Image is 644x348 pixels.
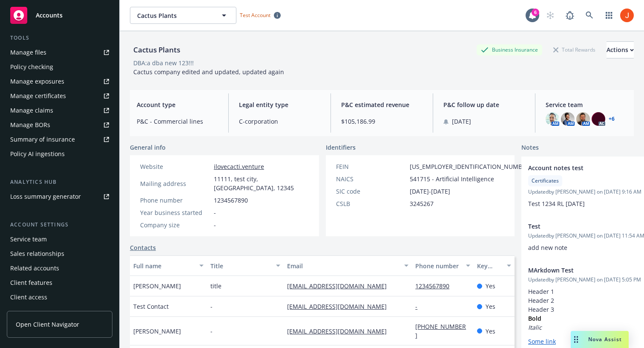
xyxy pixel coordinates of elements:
[7,3,112,27] a: Accounts
[287,261,399,270] div: Email
[452,117,471,126] span: [DATE]
[410,162,532,171] span: [US_EMPLOYER_IDENTIFICATION_NUMBER]
[474,255,515,276] button: Key contact
[443,100,525,109] span: P&C follow up date
[10,232,47,246] div: Service team
[546,100,627,109] span: Service team
[546,112,559,126] img: photo
[341,100,423,109] span: P&C estimated revenue
[16,320,79,329] span: Open Client Navigator
[486,327,495,336] span: Yes
[7,75,112,88] a: Manage exposures
[140,208,210,217] div: Year business started
[140,196,210,205] div: Phone number
[210,261,271,270] div: Title
[486,281,495,290] span: Yes
[7,89,112,103] a: Manage certificates
[336,187,406,196] div: SIC code
[542,7,559,24] a: Start snowing
[210,302,213,311] span: -
[549,44,600,55] div: Total Rewards
[130,143,166,152] span: General info
[412,255,473,276] button: Phone number
[133,261,194,270] div: Full name
[36,12,63,19] span: Accounts
[10,261,59,275] div: Related accounts
[415,322,466,339] a: [PHONE_NUMBER]
[10,276,52,290] div: Client features
[528,200,585,208] span: Test 1234 RL [DATE]
[415,302,424,310] a: -
[10,46,46,59] div: Manage files
[10,147,65,161] div: Policy AI ingestions
[477,261,502,270] div: Key contact
[336,199,406,208] div: CSLB
[133,68,284,76] span: Cactus company edited and updated, updated again
[207,255,284,276] button: Title
[210,281,221,290] span: title
[410,199,434,208] span: 3245267
[592,112,605,126] img: photo
[7,34,112,42] div: Tools
[133,302,169,311] span: Test Contact
[326,143,356,152] span: Identifiers
[236,11,284,20] span: Test Account
[7,190,112,203] a: Loss summary generator
[7,46,112,59] a: Manage files
[588,336,622,343] span: Nova Assist
[7,60,112,74] a: Policy checking
[287,282,394,290] a: [EMAIL_ADDRESS][DOMAIN_NAME]
[137,100,218,109] span: Account type
[210,327,213,336] span: -
[7,147,112,161] a: Policy AI ingestions
[140,162,210,171] div: Website
[140,220,210,229] div: Company size
[10,290,47,304] div: Client access
[214,162,264,171] a: ilovecacti.venture
[137,11,211,20] span: Cactus Plants
[521,143,539,153] span: Notes
[7,247,112,261] a: Sales relationships
[137,117,218,126] span: P&C - Commercial lines
[133,58,194,67] div: DBA: a dba new 123!!!
[10,60,53,74] div: Policy checking
[415,261,460,270] div: Phone number
[7,232,112,246] a: Service team
[571,331,629,348] button: Nova Assist
[528,244,567,252] span: add new note
[239,117,320,126] span: C-corporation
[10,89,66,103] div: Manage certificates
[561,7,578,24] a: Report a Bug
[336,174,406,183] div: NAICS
[10,104,53,117] div: Manage claims
[415,282,456,290] a: 1234567890
[7,290,112,304] a: Client access
[528,314,541,322] strong: Bold
[620,9,634,22] img: photo
[607,42,634,58] div: Actions
[532,9,539,16] div: 6
[10,247,64,261] div: Sales relationships
[10,133,75,146] div: Summary of insurance
[214,174,309,192] span: 11111, test city, [GEOGRAPHIC_DATA], 12345
[609,116,615,122] a: +6
[130,7,236,24] button: Cactus Plants
[532,177,559,185] span: Certificates
[214,208,216,217] span: -
[336,162,406,171] div: FEIN
[287,327,394,335] a: [EMAIL_ADDRESS][DOMAIN_NAME]
[601,7,618,24] a: Switch app
[7,276,112,290] a: Client features
[140,179,210,188] div: Mailing address
[284,255,412,276] button: Email
[287,302,394,310] a: [EMAIL_ADDRESS][DOMAIN_NAME]
[7,133,112,146] a: Summary of insurance
[576,112,590,126] img: photo
[486,302,495,311] span: Yes
[477,44,542,55] div: Business Insurance
[341,117,423,126] span: $105,186.99
[410,174,494,183] span: 541715 - Artificial Intelligence
[10,118,50,132] div: Manage BORs
[528,323,542,331] em: Italic
[240,12,270,19] span: Test Account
